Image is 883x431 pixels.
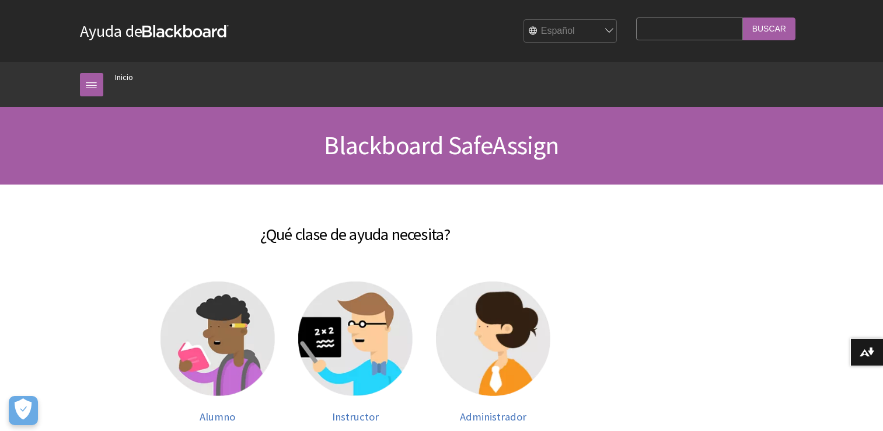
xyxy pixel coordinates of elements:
[80,208,631,246] h2: ¿Qué clase de ayuda necesita?
[524,20,617,43] select: Site Language Selector
[332,410,379,423] span: Instructor
[142,25,229,37] strong: Blackboard
[324,129,559,161] span: Blackboard SafeAssign
[160,281,275,423] a: Ayuda para el estudiante Alumno
[298,281,413,423] a: Ayuda para el profesor Instructor
[80,20,229,41] a: Ayuda deBlackboard
[200,410,235,423] span: Alumno
[9,396,38,425] button: Abrir preferencias
[743,18,795,40] input: Buscar
[436,281,550,423] a: Ayuda para el administrador Administrador
[115,70,133,85] a: Inicio
[160,281,275,396] img: Ayuda para el estudiante
[460,410,526,423] span: Administrador
[436,281,550,396] img: Ayuda para el administrador
[298,281,413,396] img: Ayuda para el profesor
